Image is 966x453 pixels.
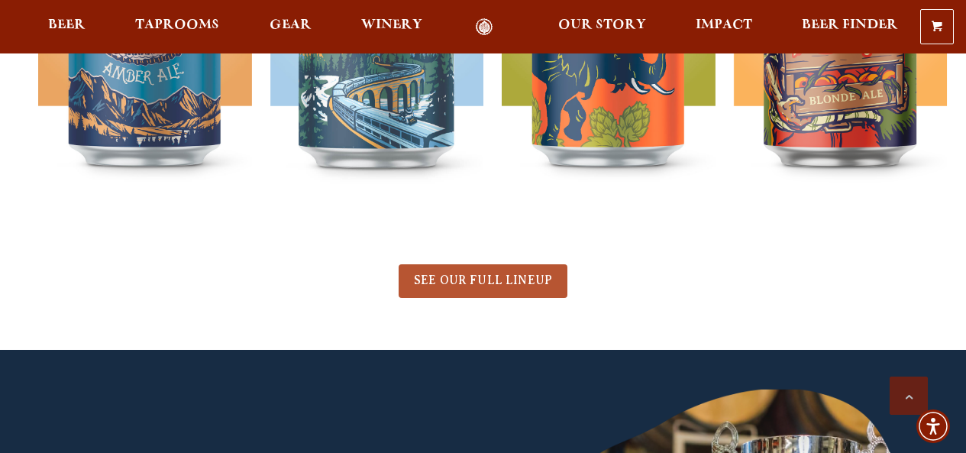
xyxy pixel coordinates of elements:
span: Impact [696,19,752,31]
div: Accessibility Menu [916,409,950,443]
a: Beer [38,18,95,36]
span: Gear [270,19,312,31]
a: Gear [260,18,321,36]
span: SEE OUR FULL LINEUP [414,273,552,287]
a: Impact [686,18,762,36]
a: Beer Finder [792,18,908,36]
span: Winery [361,19,422,31]
a: Our Story [548,18,656,36]
a: SEE OUR FULL LINEUP [399,264,567,298]
a: Odell Home [456,18,513,36]
span: Beer [48,19,86,31]
a: Winery [351,18,432,36]
span: Taprooms [135,19,219,31]
span: Beer Finder [802,19,898,31]
span: Our Story [558,19,646,31]
a: Taprooms [125,18,229,36]
a: Scroll to top [890,377,928,415]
